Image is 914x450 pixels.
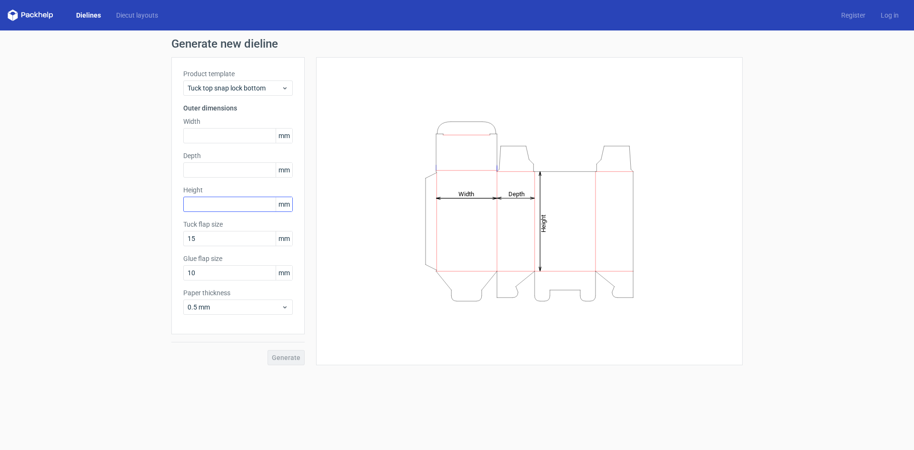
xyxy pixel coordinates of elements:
span: Tuck top snap lock bottom [188,83,281,93]
tspan: Height [540,214,547,232]
h3: Outer dimensions [183,103,293,113]
tspan: Depth [508,190,525,197]
label: Height [183,185,293,195]
span: mm [276,197,292,211]
label: Depth [183,151,293,160]
a: Log in [873,10,906,20]
label: Paper thickness [183,288,293,298]
h1: Generate new dieline [171,38,743,50]
span: 0.5 mm [188,302,281,312]
span: mm [276,129,292,143]
a: Register [834,10,873,20]
label: Width [183,117,293,126]
tspan: Width [458,190,474,197]
label: Tuck flap size [183,220,293,229]
label: Product template [183,69,293,79]
a: Diecut layouts [109,10,166,20]
label: Glue flap size [183,254,293,263]
a: Dielines [69,10,109,20]
span: mm [276,266,292,280]
span: mm [276,231,292,246]
span: mm [276,163,292,177]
